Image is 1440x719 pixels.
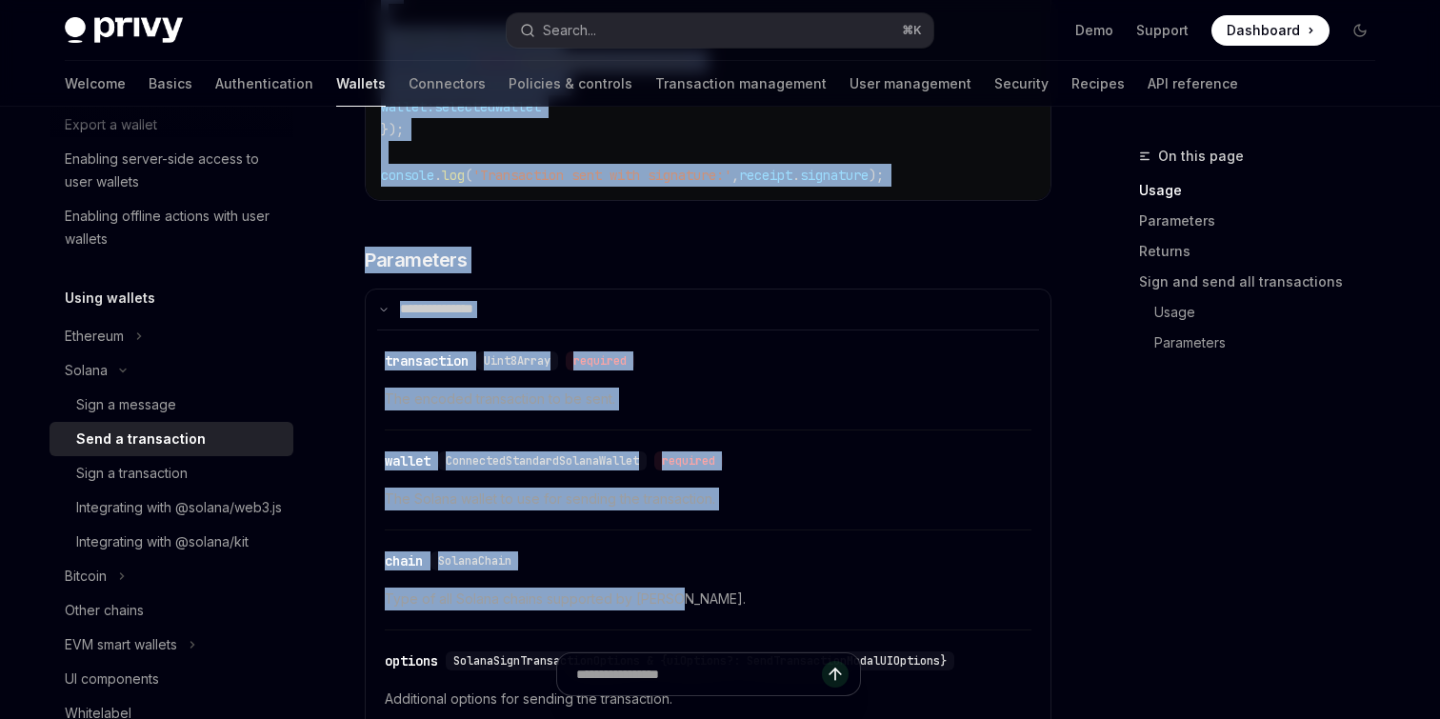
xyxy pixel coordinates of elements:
[1345,15,1375,46] button: Toggle dark mode
[1136,21,1189,40] a: Support
[438,553,511,569] span: SolanaChain
[50,422,293,456] a: Send a transaction
[484,353,550,369] span: Uint8Array
[50,490,293,525] a: Integrating with @solana/web3.js
[800,167,869,184] span: signature
[434,167,442,184] span: .
[76,462,188,485] div: Sign a transaction
[1139,175,1390,206] a: Usage
[472,167,731,184] span: 'Transaction sent with signature:'
[654,451,723,470] div: required
[65,205,282,250] div: Enabling offline actions with user wallets
[739,167,792,184] span: receipt
[76,428,206,450] div: Send a transaction
[381,98,434,115] span: wallet:
[215,61,313,107] a: Authentication
[446,453,639,469] span: ConnectedStandardSolanaWallet
[50,199,293,256] a: Enabling offline actions with user wallets
[465,167,472,184] span: (
[50,142,293,199] a: Enabling server-side access to user wallets
[566,351,634,370] div: required
[1148,61,1238,107] a: API reference
[381,167,434,184] span: console
[1075,21,1113,40] a: Demo
[50,662,293,696] a: UI components
[50,319,293,353] button: Toggle Ethereum section
[442,167,465,184] span: log
[1139,236,1390,267] a: Returns
[1158,145,1244,168] span: On this page
[381,121,404,138] span: });
[1139,267,1390,297] a: Sign and send all transactions
[50,456,293,490] a: Sign a transaction
[576,653,822,695] input: Ask a question...
[731,167,739,184] span: ,
[365,247,467,273] span: Parameters
[1139,328,1390,358] a: Parameters
[409,61,486,107] a: Connectors
[385,388,1031,410] span: The encoded transaction to be sent.
[336,61,386,107] a: Wallets
[822,661,849,688] button: Send message
[385,451,430,470] div: wallet
[50,353,293,388] button: Toggle Solana section
[543,19,596,42] div: Search...
[385,551,423,570] div: chain
[1139,297,1390,328] a: Usage
[65,287,155,310] h5: Using wallets
[50,388,293,422] a: Sign a message
[65,61,126,107] a: Welcome
[65,565,107,588] div: Bitcoin
[50,559,293,593] button: Toggle Bitcoin section
[434,98,541,115] span: selectedWallet
[869,167,884,184] span: );
[509,61,632,107] a: Policies & controls
[149,61,192,107] a: Basics
[1211,15,1330,46] a: Dashboard
[994,61,1049,107] a: Security
[1227,21,1300,40] span: Dashboard
[792,167,800,184] span: .
[1139,206,1390,236] a: Parameters
[385,588,1031,610] span: Type of all Solana chains supported by [PERSON_NAME].
[655,61,827,107] a: Transaction management
[385,488,1031,510] span: The Solana wallet to use for sending the transaction.
[50,593,293,628] a: Other chains
[65,668,159,690] div: UI components
[65,17,183,44] img: dark logo
[50,525,293,559] a: Integrating with @solana/kit
[65,148,282,193] div: Enabling server-side access to user wallets
[902,23,922,38] span: ⌘ K
[850,61,971,107] a: User management
[507,13,933,48] button: Open search
[76,530,249,553] div: Integrating with @solana/kit
[65,633,177,656] div: EVM smart wallets
[385,351,469,370] div: transaction
[76,393,176,416] div: Sign a message
[65,359,108,382] div: Solana
[50,628,293,662] button: Toggle EVM smart wallets section
[1071,61,1125,107] a: Recipes
[65,599,144,622] div: Other chains
[65,325,124,348] div: Ethereum
[76,496,282,519] div: Integrating with @solana/web3.js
